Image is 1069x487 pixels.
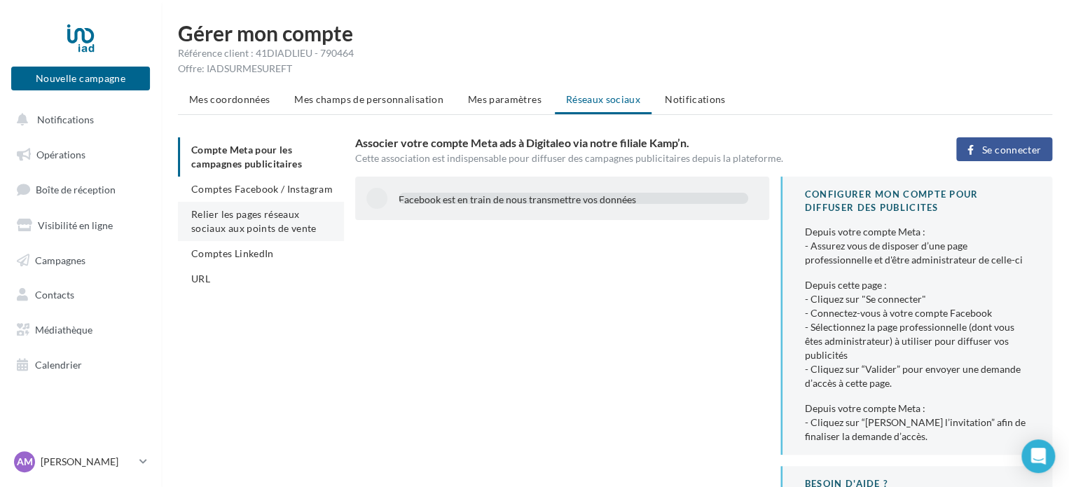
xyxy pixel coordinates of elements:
[178,46,1052,60] div: Référence client : 41DIADLIEU - 790464
[956,137,1052,161] button: Se connecter
[8,105,147,135] button: Notifications
[35,254,85,266] span: Campagnes
[35,289,74,301] span: Contacts
[191,273,210,284] span: URL
[11,67,150,90] button: Nouvelle campagne
[189,93,270,105] span: Mes coordonnées
[35,324,92,336] span: Médiathèque
[805,225,1030,267] div: Depuis votre compte Meta : - Assurez vous de disposer d’une page professionnelle et d'être admini...
[178,22,1052,43] h1: Gérer mon compte
[38,219,113,231] span: Visibilité en ligne
[36,149,85,160] span: Opérations
[8,315,153,345] a: Médiathèque
[468,93,542,105] span: Mes paramètres
[8,246,153,275] a: Campagnes
[178,62,1052,76] div: Offre: IADSURMESUREFT
[805,188,1030,214] div: CONFIGURER MON COMPTE POUR DIFFUSER DES PUBLICITES
[399,193,748,207] div: Facebook est en train de nous transmettre vos données
[665,93,726,105] span: Notifications
[1021,439,1055,473] div: Open Intercom Messenger
[355,151,911,165] div: Cette association est indispensable pour diffuser des campagnes publicitaires depuis la plateforme.
[8,140,153,170] a: Opérations
[8,174,153,205] a: Boîte de réception
[36,184,116,196] span: Boîte de réception
[8,280,153,310] a: Contacts
[805,278,1030,390] div: Depuis cette page : - Cliquez sur "Se connecter" - Connectez-vous à votre compte Facebook - Sélec...
[8,211,153,240] a: Visibilité en ligne
[41,455,134,469] p: [PERSON_NAME]
[11,448,150,475] a: AM [PERSON_NAME]
[294,93,443,105] span: Mes champs de personnalisation
[355,137,911,149] h3: Associer votre compte Meta ads à Digitaleo via notre filiale Kamp’n.
[805,402,1030,444] div: Depuis votre compte Meta : - Cliquez sur “[PERSON_NAME] l’invitation” afin de finaliser la demand...
[8,350,153,380] a: Calendrier
[37,114,94,125] span: Notifications
[17,455,33,469] span: AM
[35,359,82,371] span: Calendrier
[191,247,274,259] span: Comptes LinkedIn
[982,144,1041,156] span: Se connecter
[191,183,333,195] span: Comptes Facebook / Instagram
[191,208,316,234] span: Relier les pages réseaux sociaux aux points de vente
